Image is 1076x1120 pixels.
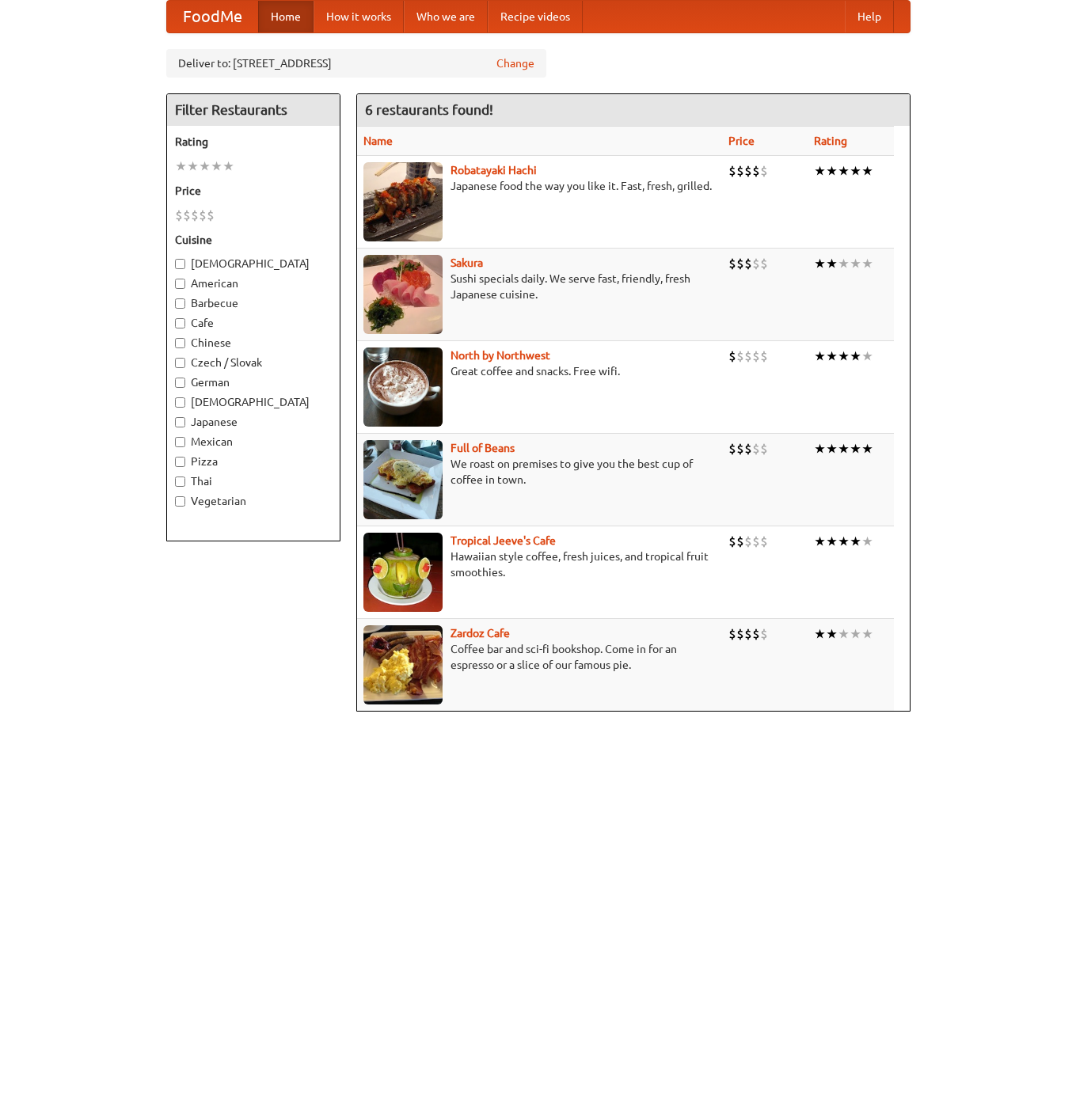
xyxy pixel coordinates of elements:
img: north.jpg [363,347,443,427]
p: Japanese food the way you like it. Fast, fresh, grilled. [363,178,717,194]
li: ★ [211,158,222,175]
a: Sakura [451,256,483,269]
li: $ [760,255,768,272]
input: Cafe [175,318,185,328]
li: ★ [814,255,826,272]
li: ★ [861,533,873,550]
a: Home [258,1,314,32]
li: ★ [850,533,861,550]
input: Vegetarian [175,496,185,507]
label: Mexican [175,434,332,450]
a: Help [845,1,894,32]
li: $ [744,440,752,457]
a: Who we are [404,1,488,32]
label: Chinese [175,335,332,351]
p: Great coffee and snacks. Free wifi. [363,363,717,379]
li: ★ [850,255,861,272]
label: [DEMOGRAPHIC_DATA] [175,394,332,410]
li: ★ [199,158,211,175]
li: ★ [826,533,838,550]
li: ★ [814,162,826,180]
a: Zardoz Cafe [451,627,510,640]
li: $ [191,207,199,224]
p: Sushi specials daily. We serve fast, friendly, fresh Japanese cuisine. [363,271,717,302]
input: Japanese [175,417,185,427]
a: North by Northwest [451,349,550,362]
li: ★ [850,440,861,457]
label: Barbecue [175,295,332,311]
li: $ [728,255,736,272]
li: $ [736,255,744,272]
a: Robatayaki Hachi [451,164,537,177]
li: ★ [826,440,838,457]
li: ★ [187,158,199,175]
h5: Cuisine [175,232,332,248]
li: ★ [826,255,838,272]
a: Tropical Jeeve's Cafe [451,534,556,547]
li: $ [752,625,760,643]
img: robatayaki.jpg [363,162,443,241]
div: Deliver to: [STREET_ADDRESS] [166,49,546,78]
p: We roast on premises to give you the best cup of coffee in town. [363,456,717,488]
li: ★ [175,158,187,175]
label: Pizza [175,454,332,469]
li: ★ [838,625,850,643]
li: ★ [861,162,873,180]
label: Vegetarian [175,493,332,509]
a: Rating [814,135,847,147]
li: $ [744,347,752,365]
input: [DEMOGRAPHIC_DATA] [175,397,185,408]
label: [DEMOGRAPHIC_DATA] [175,256,332,271]
h5: Price [175,183,332,199]
h4: Filter Restaurants [167,94,340,126]
li: ★ [814,625,826,643]
a: Change [496,55,534,71]
input: Mexican [175,437,185,447]
li: $ [175,207,183,224]
label: German [175,374,332,390]
a: FoodMe [167,1,258,32]
li: ★ [838,440,850,457]
li: ★ [861,255,873,272]
li: $ [744,625,752,643]
li: ★ [850,347,861,365]
input: Barbecue [175,298,185,309]
li: $ [760,162,768,180]
img: sakura.jpg [363,255,443,334]
input: Chinese [175,338,185,348]
li: $ [728,625,736,643]
ng-pluralize: 6 restaurants found! [365,102,493,117]
label: Czech / Slovak [175,355,332,370]
li: ★ [814,440,826,457]
b: Full of Beans [451,442,515,454]
li: ★ [826,625,838,643]
li: ★ [838,533,850,550]
li: $ [736,533,744,550]
input: [DEMOGRAPHIC_DATA] [175,259,185,269]
li: $ [728,347,736,365]
h5: Rating [175,134,332,150]
li: $ [736,625,744,643]
label: Cafe [175,315,332,331]
li: $ [728,440,736,457]
li: ★ [838,255,850,272]
li: $ [752,440,760,457]
li: ★ [838,162,850,180]
img: zardoz.jpg [363,625,443,704]
a: Recipe videos [488,1,583,32]
li: $ [760,347,768,365]
li: $ [736,440,744,457]
li: ★ [850,625,861,643]
li: ★ [814,347,826,365]
li: ★ [826,347,838,365]
li: $ [760,533,768,550]
input: Thai [175,476,185,487]
li: ★ [222,158,234,175]
li: $ [752,347,760,365]
li: $ [728,162,736,180]
li: ★ [861,347,873,365]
